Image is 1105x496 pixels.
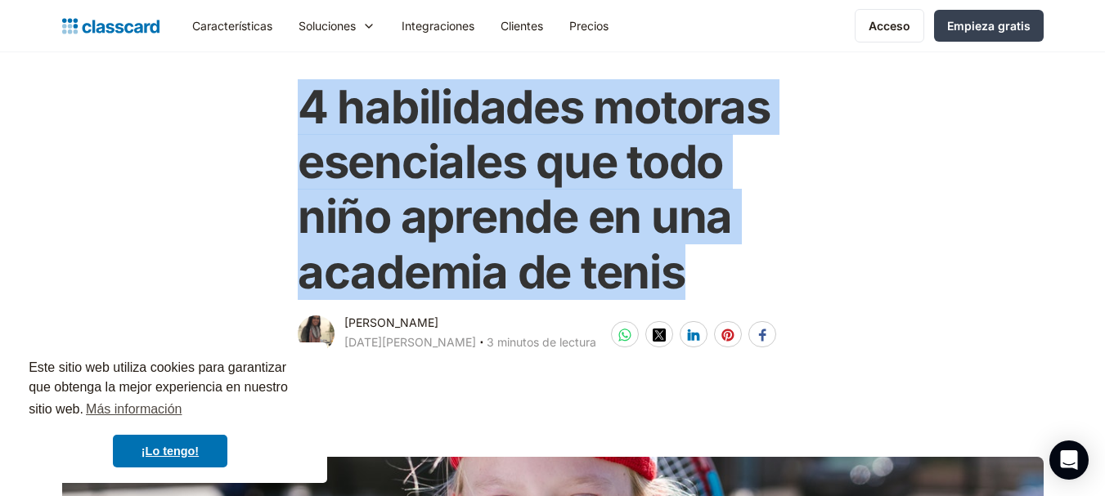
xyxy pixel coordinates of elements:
div: consentimiento de cookies [13,342,327,483]
font: Empieza gratis [947,19,1031,33]
a: Integraciones [389,7,487,44]
font: [PERSON_NAME] [344,315,438,329]
font: Integraciones [402,19,474,33]
a: Clientes [487,7,556,44]
a: Descartar el mensaje de cookies [113,435,227,467]
img: botón blanco para compartir en Pinterest [721,328,734,342]
img: botón blanco para compartir en Facebook [756,328,769,342]
img: botón para compartir linkedin-white [687,328,700,342]
font: Precios [569,19,609,33]
font: Características [192,19,272,33]
div: Open Intercom Messenger [1049,440,1089,480]
a: Características [179,7,285,44]
font: [DATE][PERSON_NAME] [344,335,476,349]
font: ‧ [479,334,483,351]
font: Acceso [869,19,910,33]
img: botón blanco para compartir en Twitter [653,328,666,342]
font: Más información [86,402,182,416]
div: Soluciones [285,7,389,44]
font: 3 minutos de lectura [487,335,596,349]
a: Precios [556,7,622,44]
a: Obtenga más información sobre las cookies [83,397,185,422]
img: botón blanco para compartir de WhatsApp [618,328,631,342]
font: ¡Lo tengo! [141,445,199,458]
font: Este sitio web utiliza cookies para garantizar que obtenga la mejor experiencia en nuestro sitio ... [29,360,288,416]
font: Clientes [501,19,543,33]
a: Empieza gratis [934,10,1044,42]
font: Soluciones [299,19,356,33]
font: 4 habilidades motoras esenciales que todo niño aprende en una academia de tenis [298,79,770,300]
a: Acceso [855,9,924,42]
a: hogar [62,15,159,38]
